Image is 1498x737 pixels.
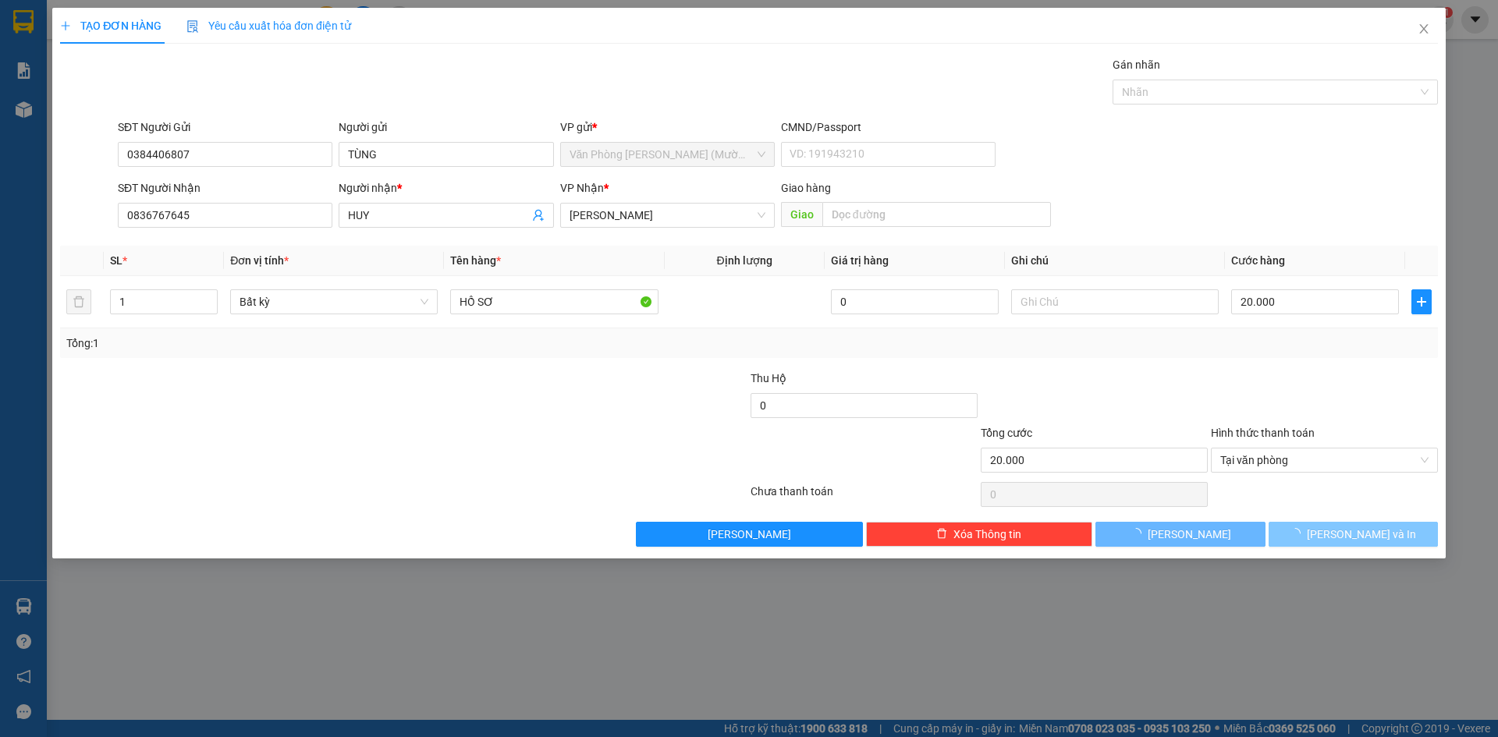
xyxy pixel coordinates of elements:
[186,20,199,33] img: icon
[110,254,122,267] span: SL
[131,74,215,94] li: (c) 2017
[781,182,831,194] span: Giao hàng
[708,526,791,543] span: [PERSON_NAME]
[570,143,765,166] span: Văn Phòng Trần Phú (Mường Thanh)
[131,59,215,72] b: [DOMAIN_NAME]
[66,335,578,352] div: Tổng: 1
[230,254,289,267] span: Đơn vị tính
[1011,289,1219,314] input: Ghi Chú
[717,254,772,267] span: Định lượng
[339,179,553,197] div: Người nhận
[1211,427,1315,439] label: Hình thức thanh toán
[1113,58,1160,71] label: Gán nhãn
[1418,23,1430,35] span: close
[339,119,553,136] div: Người gửi
[60,20,71,31] span: plus
[118,119,332,136] div: SĐT Người Gửi
[186,19,351,32] span: Yêu cầu xuất hóa đơn điện tử
[240,290,428,314] span: Bất kỳ
[101,23,150,123] b: BIÊN NHẬN GỬI HÀNG
[953,526,1021,543] span: Xóa Thông tin
[831,254,889,267] span: Giá trị hàng
[20,19,98,97] img: logo.jpg
[1005,246,1225,276] th: Ghi chú
[169,19,207,57] img: logo.jpg
[831,289,999,314] input: 0
[1307,526,1416,543] span: [PERSON_NAME] và In
[66,289,91,314] button: delete
[1411,289,1432,314] button: plus
[118,179,332,197] div: SĐT Người Nhận
[636,522,863,547] button: [PERSON_NAME]
[749,483,979,510] div: Chưa thanh toán
[781,202,822,227] span: Giao
[450,289,658,314] input: VD: Bàn, Ghế
[532,209,545,221] span: user-add
[1290,528,1307,539] span: loading
[936,528,947,540] span: delete
[1402,8,1446,51] button: Close
[822,202,1051,227] input: Dọc đường
[1148,526,1231,543] span: [PERSON_NAME]
[1412,296,1431,308] span: plus
[560,182,604,194] span: VP Nhận
[1269,522,1438,547] button: [PERSON_NAME] và In
[1220,448,1429,472] span: Tại văn phòng
[981,427,1032,439] span: Tổng cước
[450,254,501,267] span: Tên hàng
[570,204,765,227] span: Phạm Ngũ Lão
[751,372,786,384] span: Thu Hộ
[866,522,1093,547] button: deleteXóa Thông tin
[1131,528,1148,539] span: loading
[781,119,996,136] div: CMND/Passport
[560,119,775,136] div: VP gửi
[20,101,88,174] b: [PERSON_NAME]
[1095,522,1265,547] button: [PERSON_NAME]
[1231,254,1285,267] span: Cước hàng
[60,19,162,32] span: TẠO ĐƠN HÀNG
